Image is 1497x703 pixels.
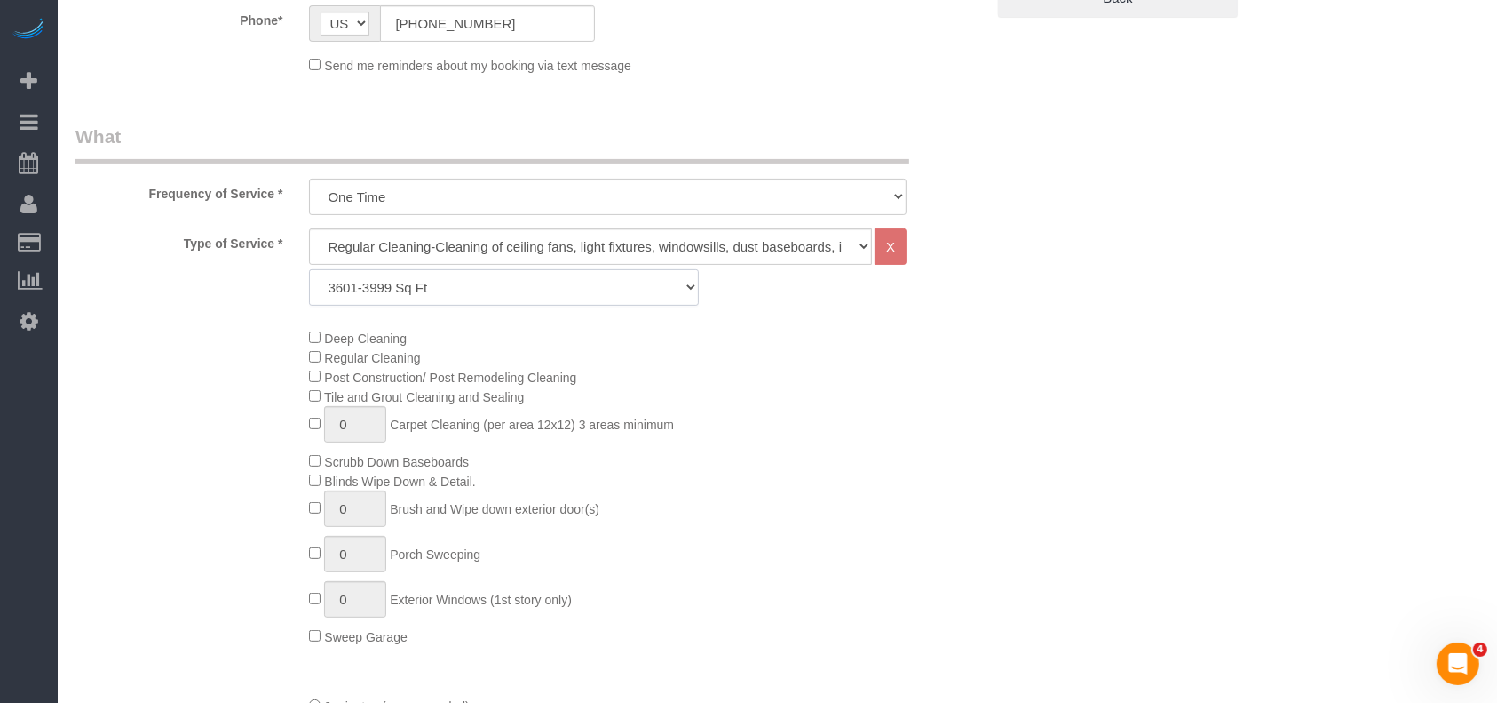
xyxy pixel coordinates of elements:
[1473,643,1487,657] span: 4
[324,351,420,365] span: Regular Cleaning
[324,475,475,489] span: Blinds Wipe Down & Detail.
[390,593,572,607] span: Exterior Windows (1st story only)
[324,371,576,385] span: Post Construction/ Post Remodeling Cleaning
[324,455,469,469] span: Scrubb Down Baseboards
[390,502,599,516] span: Brush and Wipe down exterior door(s)
[62,179,296,203] label: Frequency of Service *
[324,630,407,644] span: Sweep Garage
[324,390,524,404] span: Tile and Grout Cleaning and Sealing
[324,59,631,73] span: Send me reminders about my booking via text message
[380,5,594,42] input: Phone*
[1437,643,1479,685] iframe: Intercom live chat
[62,228,296,252] label: Type of Service *
[390,418,674,432] span: Carpet Cleaning (per area 12x12) 3 areas minimum
[324,332,407,346] span: Deep Cleaning
[390,547,480,562] span: Porch Sweeping
[62,5,296,29] label: Phone*
[11,18,46,43] img: Automaid Logo
[75,124,909,164] legend: What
